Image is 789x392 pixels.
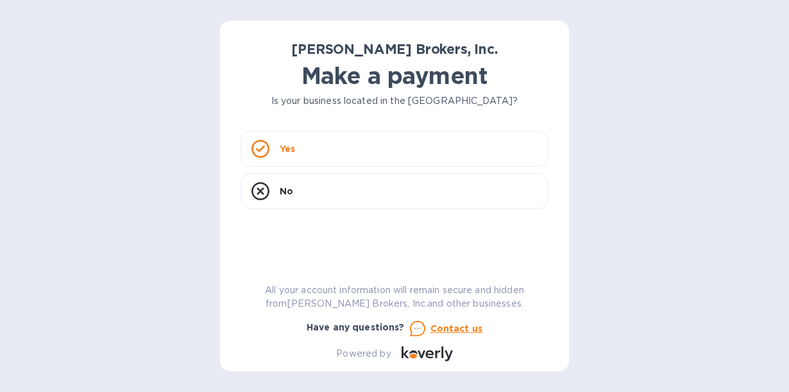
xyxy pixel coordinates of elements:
[307,322,405,332] b: Have any questions?
[280,142,295,155] p: Yes
[336,347,391,361] p: Powered by
[241,284,548,311] p: All your account information will remain secure and hidden from [PERSON_NAME] Brokers, Inc. and o...
[430,323,483,334] u: Contact us
[241,94,548,108] p: Is your business located in the [GEOGRAPHIC_DATA]?
[291,41,497,57] b: [PERSON_NAME] Brokers, Inc.
[241,62,548,89] h1: Make a payment
[280,185,293,198] p: No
